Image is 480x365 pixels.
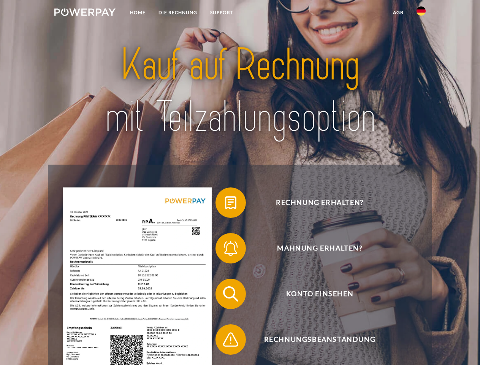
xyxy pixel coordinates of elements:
a: agb [387,6,410,19]
button: Rechnungsbeanstandung [215,324,413,355]
img: de [417,6,426,16]
img: logo-powerpay-white.svg [54,8,116,16]
button: Konto einsehen [215,279,413,309]
span: Rechnung erhalten? [227,187,413,218]
a: Home [124,6,152,19]
span: Rechnungsbeanstandung [227,324,413,355]
img: qb_bell.svg [221,239,240,258]
button: Mahnung erhalten? [215,233,413,263]
img: qb_bill.svg [221,193,240,212]
a: SUPPORT [204,6,240,19]
span: Mahnung erhalten? [227,233,413,263]
button: Rechnung erhalten? [215,187,413,218]
a: DIE RECHNUNG [152,6,204,19]
img: qb_warning.svg [221,330,240,349]
span: Konto einsehen [227,279,413,309]
img: qb_search.svg [221,284,240,303]
img: title-powerpay_de.svg [73,36,407,146]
